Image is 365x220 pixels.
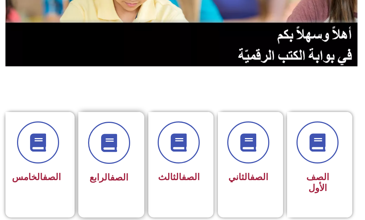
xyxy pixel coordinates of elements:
span: الصف الأول [306,172,329,193]
span: الثالث [158,172,200,182]
span: الثاني [228,172,268,182]
span: الخامس [12,172,61,182]
a: الصف [110,172,128,183]
span: الرابع [90,172,128,183]
a: الصف [43,172,61,182]
a: الصف [182,172,200,182]
a: الصف [250,172,268,182]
